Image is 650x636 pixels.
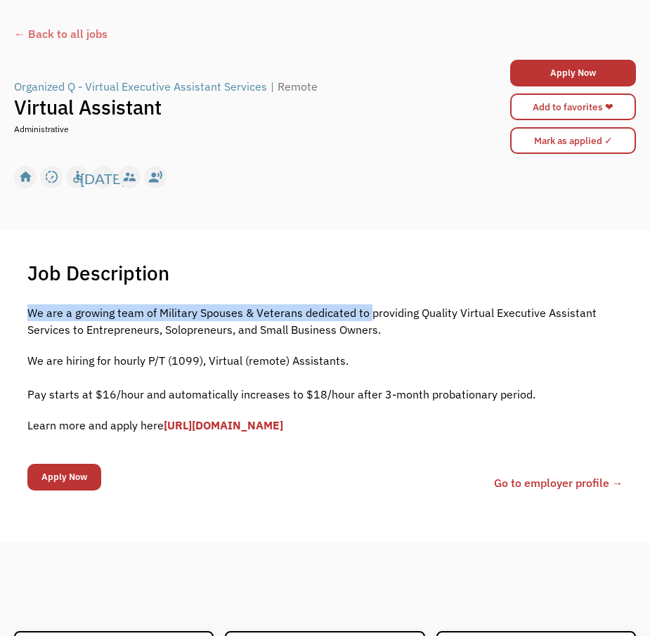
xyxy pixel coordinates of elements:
a: Organized Q - Virtual Executive Assistant Services|Remote [14,78,321,95]
p: Learn more and apply here [27,417,623,434]
div: Remote [278,78,318,95]
form: Email Form [27,460,101,494]
div: | [271,78,274,95]
div: slow_motion_video [44,167,59,188]
h1: Job Description [27,261,169,285]
a: [URL][DOMAIN_NAME] [164,418,283,432]
input: Apply Now [27,464,101,491]
p: We are a growing team of Military Spouses & Veterans dedicated to providing Quality Virtual Execu... [27,304,623,338]
form: Mark as applied form [510,124,636,157]
div: supervisor_account [122,167,137,188]
h1: Virtual Assistant [14,95,481,119]
div: Administrative [14,123,69,136]
a: Apply Now [510,60,636,86]
p: We are hiring for hourly P/T (1099), Virtual (remote) Assistants. ‍ Pay starts at $16/hour and au... [27,352,623,403]
a: ← Back to all jobs [14,25,636,56]
div: record_voice_over [148,167,163,188]
div: Organized Q - Virtual Executive Assistant Services [14,78,267,95]
div: [DATE] [80,167,126,188]
div: home [18,167,33,188]
div: accessible [70,167,85,188]
a: Add to favorites ❤ [510,93,636,120]
input: Mark as applied ✓ [510,127,636,154]
a: Go to employer profile → [494,474,623,491]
